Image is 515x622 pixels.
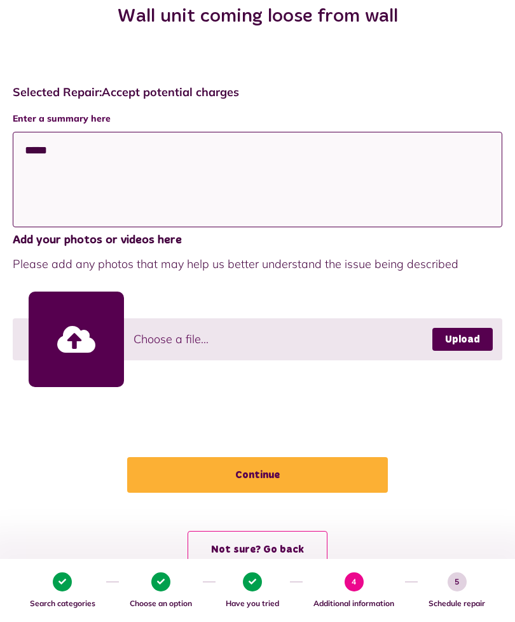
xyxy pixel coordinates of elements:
span: Choose an option [125,598,196,609]
h2: Wall unit coming loose from wall [13,5,502,28]
a: Upload [432,328,493,351]
span: Add your photos or videos here [13,232,502,249]
span: 5 [448,572,467,591]
button: Not sure? Go back [188,531,327,568]
label: Enter a summary here [13,112,502,125]
button: Continue [127,457,388,493]
span: Search categories [25,598,100,609]
span: Schedule repair [424,598,490,609]
span: 3 [243,572,262,591]
span: 2 [151,572,170,591]
span: Choose a file... [134,330,209,348]
span: 4 [345,572,364,591]
span: Please add any photos that may help us better understand the issue being described [13,255,502,272]
span: Have you tried [222,598,284,609]
span: 1 [53,572,72,591]
h4: Selected Repair: Accept potential charges [13,85,502,99]
span: Additional information [309,598,399,609]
